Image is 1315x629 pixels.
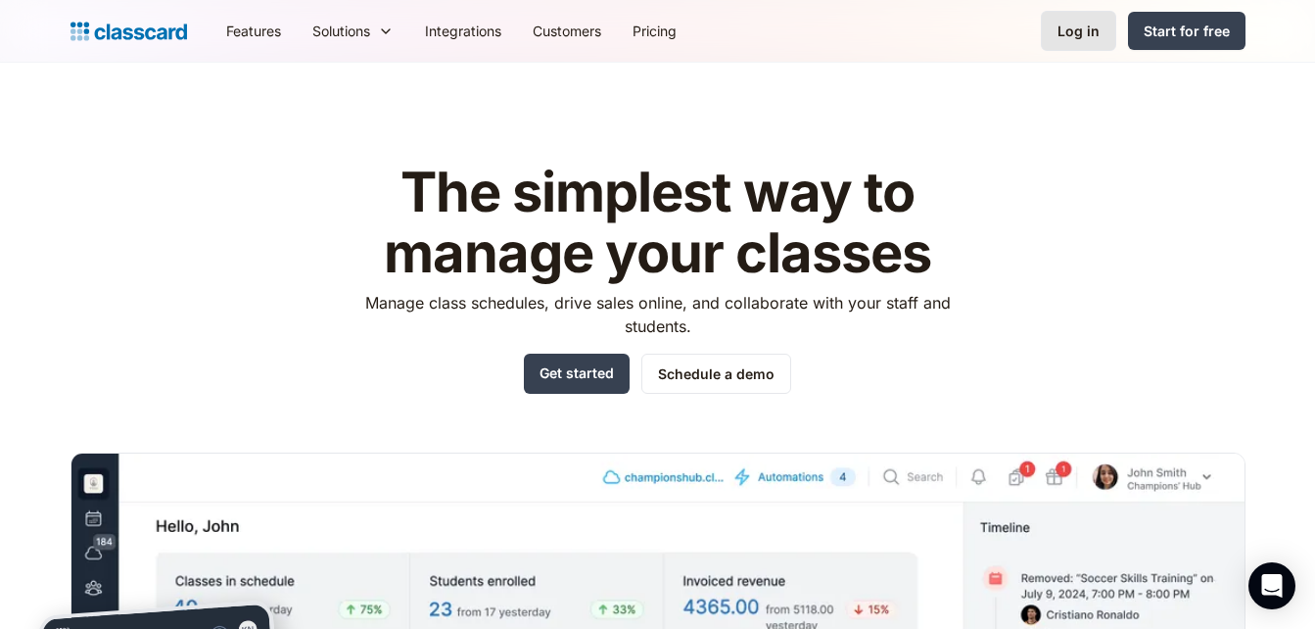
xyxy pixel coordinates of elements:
[347,163,968,283] h1: The simplest way to manage your classes
[211,9,297,53] a: Features
[1248,562,1295,609] div: Open Intercom Messenger
[524,354,630,394] a: Get started
[409,9,517,53] a: Integrations
[312,21,370,41] div: Solutions
[641,354,791,394] a: Schedule a demo
[1057,21,1100,41] div: Log in
[347,291,968,338] p: Manage class schedules, drive sales online, and collaborate with your staff and students.
[1128,12,1245,50] a: Start for free
[297,9,409,53] div: Solutions
[517,9,617,53] a: Customers
[1144,21,1230,41] div: Start for free
[70,18,187,45] a: home
[1041,11,1116,51] a: Log in
[617,9,692,53] a: Pricing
